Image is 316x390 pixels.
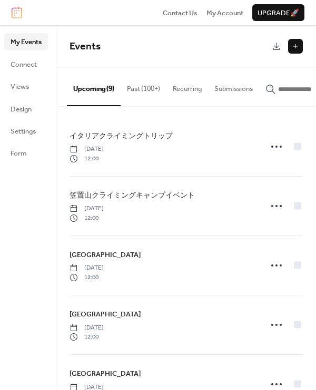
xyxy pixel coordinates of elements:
[4,33,48,50] a: My Events
[206,8,243,18] span: My Account
[70,249,141,261] a: [GEOGRAPHIC_DATA]
[12,7,22,18] img: logo
[4,78,48,95] a: Views
[70,37,101,56] span: Events
[70,130,173,142] a: イタリアクライミングトリップ
[258,8,299,18] span: Upgrade 🚀
[70,332,104,342] span: 12:00
[11,148,27,159] span: Form
[4,145,48,161] a: Form
[70,309,141,320] a: [GEOGRAPHIC_DATA]
[11,37,42,47] span: My Events
[70,368,141,379] a: [GEOGRAPHIC_DATA]
[11,104,32,115] span: Design
[206,7,243,18] a: My Account
[208,68,259,105] button: Submissions
[70,190,195,201] a: 笠置山クライミングキャンプイベント
[11,126,36,137] span: Settings
[70,154,104,163] span: 12:00
[4,56,48,73] a: Connect
[70,204,104,213] span: [DATE]
[70,273,104,282] span: 12:00
[11,59,37,70] span: Connect
[70,368,141,379] span: [GEOGRAPHIC_DATA]
[4,122,48,139] a: Settings
[70,213,104,223] span: 12:00
[163,7,197,18] a: Contact Us
[166,68,208,105] button: Recurring
[11,81,29,92] span: Views
[4,100,48,117] a: Design
[121,68,166,105] button: Past (100+)
[70,145,104,154] span: [DATE]
[70,263,104,273] span: [DATE]
[252,4,304,21] button: Upgrade🚀
[70,250,141,260] span: [GEOGRAPHIC_DATA]
[67,68,121,106] button: Upcoming (9)
[70,323,104,333] span: [DATE]
[163,8,197,18] span: Contact Us
[70,131,173,141] span: イタリアクライミングトリップ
